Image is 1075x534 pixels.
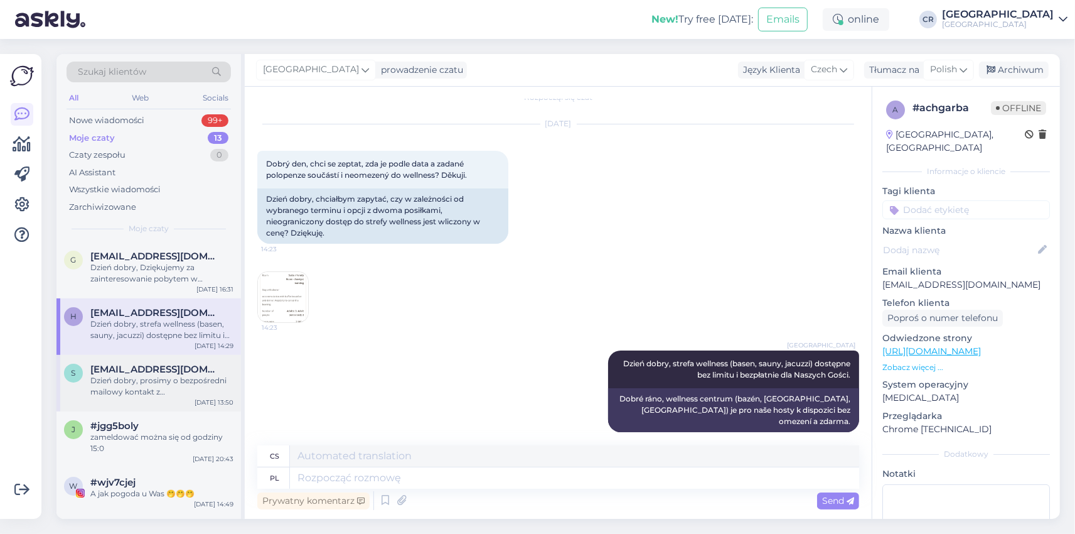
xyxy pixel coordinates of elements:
[808,433,855,442] span: 14:29
[130,90,152,106] div: Web
[823,8,889,31] div: online
[90,319,233,341] div: Dzień dobry, strefa wellness (basen, sauny, jacuzzi) dostępne bez limitu i bezpłatnie dla Naszych...
[608,388,859,432] div: Dobré ráno, wellness centrum (bazén, [GEOGRAPHIC_DATA], [GEOGRAPHIC_DATA]) je pro naše hosty k di...
[69,114,144,127] div: Nowe wiadomości
[69,166,115,179] div: AI Assistant
[90,251,221,262] span: gawlikmag@gmail.com
[882,224,1050,237] p: Nazwa klienta
[912,101,991,116] div: # achgarba
[90,262,233,285] div: Dzień dobry, Dziękujemy za zainteresowanie pobytem w [GEOGRAPHIC_DATA]. W podanym terminie 23-26....
[882,332,1050,345] p: Odwiedzone strony
[270,445,279,467] div: cs
[195,341,233,351] div: [DATE] 14:29
[78,65,146,79] span: Szukaj klientów
[208,132,228,144] div: 13
[72,368,76,378] span: s
[90,420,139,432] span: #jgg5boly
[979,62,1049,79] div: Archiwum
[882,423,1050,436] p: Chrome [TECHNICAL_ID]
[882,391,1050,405] p: [MEDICAL_DATA]
[70,481,78,491] span: w
[90,307,221,319] span: hana.kramarova@gmail.com
[882,200,1050,219] input: Dodać etykietę
[193,454,233,464] div: [DATE] 20:43
[90,488,233,499] div: A jak pogoda u Was 🤭🤭🤭
[738,63,800,77] div: Język Klienta
[886,128,1025,155] div: [GEOGRAPHIC_DATA], [GEOGRAPHIC_DATA]
[882,410,1050,423] p: Przeglądarka
[787,341,855,350] span: [GEOGRAPHIC_DATA]
[882,265,1050,278] p: Email klienta
[882,346,981,357] a: [URL][DOMAIN_NAME]
[195,398,233,407] div: [DATE] 13:50
[822,495,854,506] span: Send
[90,432,233,454] div: zameldować można się od godziny 15:0
[67,90,81,106] div: All
[194,499,233,509] div: [DATE] 14:49
[258,272,308,322] img: Attachment
[882,278,1050,292] p: [EMAIL_ADDRESS][DOMAIN_NAME]
[69,132,115,144] div: Moje czaty
[883,243,1035,257] input: Dodaj nazwę
[942,9,1054,19] div: [GEOGRAPHIC_DATA]
[864,63,919,77] div: Tłumacz na
[69,201,136,214] div: Zarchiwizowane
[196,285,233,294] div: [DATE] 16:31
[257,493,370,509] div: Prywatny komentarz
[919,11,937,28] div: CR
[266,159,467,180] span: Dobrý den, chci se zeptat, zda je podle data a zadané polopenze součástí i neomezený do wellness?...
[200,90,231,106] div: Socials
[623,359,852,379] span: Dzień dobry, strefa wellness (basen, sauny, jacuzzi) dostępne bez limitu i bezpłatnie dla Naszych...
[90,364,221,375] span: spwlodzice@onet.pl
[991,101,1046,115] span: Offline
[69,149,126,161] div: Czaty zespołu
[210,149,228,161] div: 0
[893,105,899,114] span: a
[72,425,75,434] span: j
[882,378,1050,391] p: System operacyjny
[811,63,837,77] span: Czech
[10,64,34,88] img: Askly Logo
[257,188,508,244] div: Dzień dobry, chciałbym zapytać, czy w zależności od wybranego terminu i opcji z dwoma posiłkami, ...
[882,362,1050,373] p: Zobacz więcej ...
[90,375,233,398] div: Dzień dobry, prosimy o bezpośredni mailowy kontakt z [EMAIL_ADDRESS][DOMAIN_NAME].
[651,12,753,27] div: Try free [DATE]:
[758,8,808,31] button: Emails
[882,310,1003,327] div: Poproś o numer telefonu
[882,297,1050,310] p: Telefon klienta
[882,467,1050,481] p: Notatki
[71,255,77,264] span: g
[70,312,77,321] span: h
[270,467,279,489] div: pl
[262,323,309,332] span: 14:23
[201,114,228,127] div: 99+
[942,9,1067,30] a: [GEOGRAPHIC_DATA][GEOGRAPHIC_DATA]
[261,244,308,254] span: 14:23
[882,166,1050,177] div: Informacje o kliencie
[651,13,678,25] b: New!
[257,118,859,129] div: [DATE]
[90,477,136,488] span: #wjv7cjej
[376,63,463,77] div: prowadzenie czatu
[882,449,1050,460] div: Dodatkowy
[930,63,957,77] span: Polish
[69,183,161,196] div: Wszystkie wiadomości
[882,185,1050,198] p: Tagi klienta
[129,223,169,234] span: Moje czaty
[263,63,359,77] span: [GEOGRAPHIC_DATA]
[942,19,1054,30] div: [GEOGRAPHIC_DATA]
